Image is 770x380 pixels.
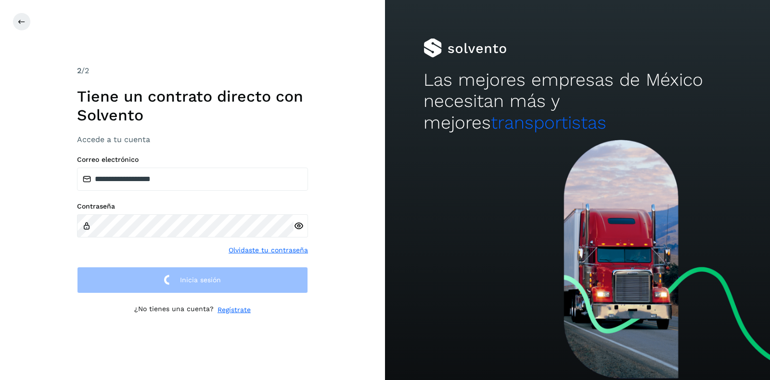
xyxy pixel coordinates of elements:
label: Contraseña [77,202,308,210]
span: transportistas [491,112,606,133]
h3: Accede a tu cuenta [77,135,308,144]
div: /2 [77,65,308,77]
a: Regístrate [218,305,251,315]
label: Correo electrónico [77,156,308,164]
span: 2 [77,66,81,75]
a: Olvidaste tu contraseña [229,245,308,255]
button: Inicia sesión [77,267,308,293]
p: ¿No tienes una cuenta? [134,305,214,315]
span: Inicia sesión [180,276,221,283]
h2: Las mejores empresas de México necesitan más y mejores [423,69,731,133]
h1: Tiene un contrato directo con Solvento [77,87,308,124]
